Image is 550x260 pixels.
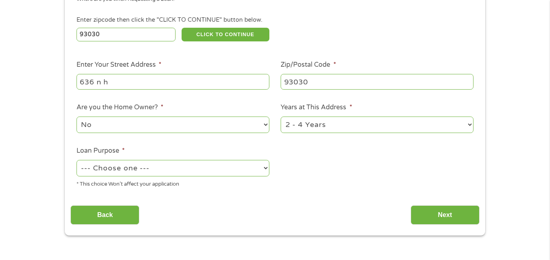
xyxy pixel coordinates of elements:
[77,103,163,112] label: Are you the Home Owner?
[182,28,269,41] button: CLICK TO CONTINUE
[281,103,352,112] label: Years at This Address
[70,205,139,225] input: Back
[77,16,473,25] div: Enter zipcode then click the "CLICK TO CONTINUE" button below.
[77,147,125,155] label: Loan Purpose
[411,205,480,225] input: Next
[77,28,176,41] input: Enter Zipcode (e.g 01510)
[77,61,161,69] label: Enter Your Street Address
[77,74,269,89] input: 1 Main Street
[281,61,336,69] label: Zip/Postal Code
[77,178,269,188] div: * This choice Won’t affect your application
